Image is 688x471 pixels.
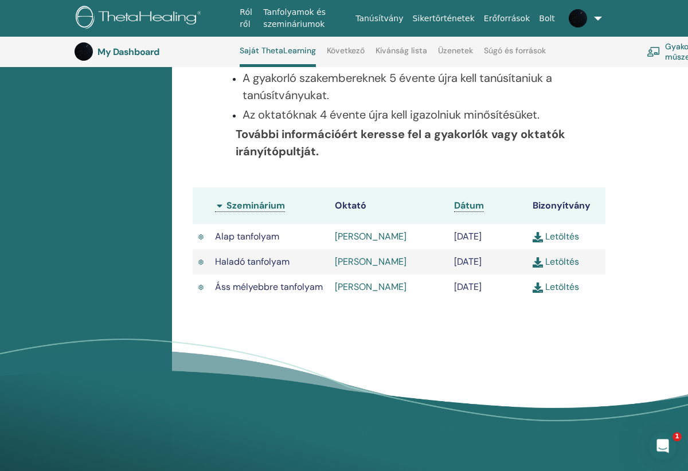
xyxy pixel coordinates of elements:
a: Letöltés [533,281,579,293]
span: Alap tanfolyam [215,230,279,242]
a: Kívánság lista [376,46,427,64]
iframe: Intercom live chat [649,432,677,460]
img: Active Certificate [198,258,204,266]
span: 1 [673,432,682,441]
img: Active Certificate [198,284,204,291]
th: Oktató [329,187,449,224]
a: Következő [327,46,365,64]
a: Saját ThetaLearning [240,46,316,67]
a: Sikertörténetek [408,8,479,29]
a: [PERSON_NAME] [335,256,406,268]
a: [PERSON_NAME] [335,230,406,242]
span: Haladó tanfolyam [215,256,290,268]
a: Letöltés [533,230,579,242]
td: [DATE] [448,274,527,300]
a: Tanúsítvány [351,8,408,29]
span: Dátum [454,199,484,211]
a: Dátum [454,199,484,212]
img: default.jpg [75,42,93,61]
a: Letöltés [533,256,579,268]
a: Tanfolyamok és szemináriumok [259,2,351,35]
a: Ról ről [235,2,259,35]
td: [DATE] [448,224,527,249]
a: Üzenetek [438,46,473,64]
img: default.jpg [569,9,587,28]
img: download.svg [533,282,543,293]
a: Erőforrások [479,8,534,29]
b: További információért keresse fel a gyakorlók vagy oktatók irányítópultját. [236,127,565,159]
img: download.svg [533,232,543,242]
img: download.svg [533,257,543,268]
p: Az oktatóknak 4 évente újra kell igazolniuk minősítésüket. [243,106,570,123]
th: Bizonyítvány [527,187,605,224]
img: Active Certificate [198,233,204,241]
p: A gyakorló szakembereknek 5 évente újra kell tanúsítaniuk a tanúsítványukat. [243,69,570,104]
h3: My Dashboard [97,46,212,57]
span: Áss mélyebbre tanfolyam [215,281,323,293]
img: chalkboard-teacher.svg [647,46,660,57]
img: logo.png [76,6,205,32]
a: Bolt [534,8,560,29]
a: [PERSON_NAME] [335,281,406,293]
a: Súgó és források [484,46,546,64]
td: [DATE] [448,249,527,274]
